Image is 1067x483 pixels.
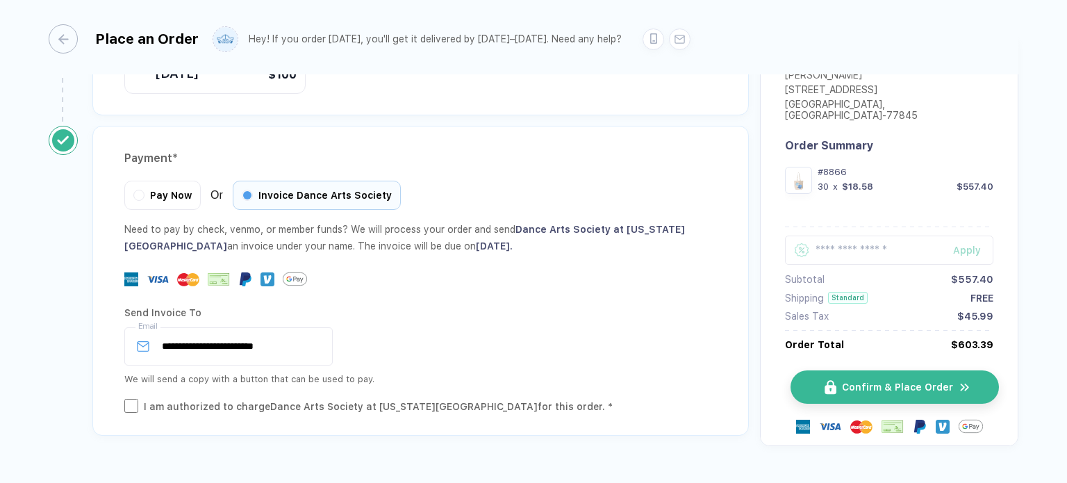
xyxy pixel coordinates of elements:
[882,420,904,434] img: cheque
[238,272,252,286] img: Paypal
[124,181,201,210] div: Pay Now
[819,416,841,438] img: visa
[957,311,993,322] div: $45.99
[970,293,993,304] div: FREE
[124,221,717,254] div: Need to pay by check, venmo, or member funds? We will process your order and send an invoice unde...
[936,420,950,434] img: Venmo
[147,268,169,290] img: visa
[959,414,983,439] img: GPay
[832,181,839,192] div: x
[124,272,138,286] img: express
[951,339,993,350] div: $603.39
[936,236,993,265] button: Apply
[953,245,993,256] div: Apply
[476,240,513,252] span: [DATE] .
[283,267,307,291] img: GPay
[268,67,297,83] span: $100
[124,181,401,210] div: Or
[913,420,927,434] img: Paypal
[951,274,993,285] div: $557.40
[208,272,230,286] img: cheque
[213,27,238,51] img: user profile
[177,268,199,290] img: master-card
[796,420,810,434] img: express
[842,181,873,192] div: $18.58
[150,190,192,201] span: Pay Now
[825,380,836,395] img: icon
[785,69,993,84] div: [PERSON_NAME]
[785,311,829,322] div: Sales Tax
[233,181,401,210] div: Invoice Dance Arts Society
[785,84,993,99] div: [STREET_ADDRESS]
[818,167,993,177] div: #8866
[124,371,717,388] div: We will send a copy with a button that can be used to pay.
[791,370,999,404] button: iconConfirm & Place Ordericon
[828,292,868,304] div: Standard
[249,33,622,45] div: Hey! If you order [DATE], you'll get it delivered by [DATE]–[DATE]. Need any help?
[785,293,824,304] div: Shipping
[842,382,953,393] span: Confirm & Place Order
[258,190,392,201] span: Invoice Dance Arts Society
[785,274,825,285] div: Subtotal
[785,339,844,350] div: Order Total
[959,381,971,394] img: icon
[124,302,717,324] div: Send Invoice To
[957,181,993,192] div: $557.40
[818,181,829,192] div: 30
[785,139,993,152] div: Order Summary
[260,272,274,286] img: Venmo
[785,99,993,124] div: [GEOGRAPHIC_DATA] , [GEOGRAPHIC_DATA] - 77845
[788,170,809,190] img: 1759764356312bnznd_nt_front.png
[850,416,872,438] img: master-card
[124,147,717,170] div: Payment
[95,31,199,47] div: Place an Order
[144,399,613,414] div: I am authorized to charge Dance Arts Society at [US_STATE][GEOGRAPHIC_DATA] for this order. *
